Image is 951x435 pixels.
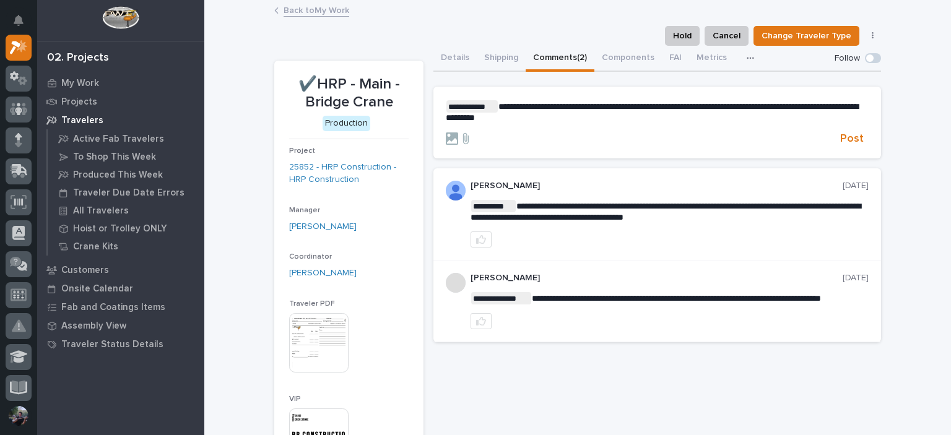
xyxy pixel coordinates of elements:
[289,220,357,233] a: [PERSON_NAME]
[594,46,662,72] button: Components
[289,147,315,155] span: Project
[37,111,204,129] a: Travelers
[73,223,167,235] p: Hoist or Trolley ONLY
[471,231,492,248] button: like this post
[73,205,129,217] p: All Travelers
[37,74,204,92] a: My Work
[73,241,118,252] p: Crane Kits
[37,335,204,353] a: Traveler Status Details
[289,395,301,403] span: VIP
[673,28,692,43] span: Hold
[73,152,156,163] p: To Shop This Week
[689,46,734,72] button: Metrics
[61,302,165,313] p: Fab and Coatings Items
[289,300,335,308] span: Traveler PDF
[73,170,163,181] p: Produced This Week
[73,134,164,145] p: Active Fab Travelers
[48,238,204,255] a: Crane Kits
[61,78,99,89] p: My Work
[48,130,204,147] a: Active Fab Travelers
[289,267,357,280] a: [PERSON_NAME]
[471,273,843,283] p: [PERSON_NAME]
[48,184,204,201] a: Traveler Due Date Errors
[48,148,204,165] a: To Shop This Week
[289,75,409,111] p: ✔️HRP - Main - Bridge Crane
[289,253,332,261] span: Coordinator
[284,2,349,17] a: Back toMy Work
[15,15,32,35] div: Notifications
[323,116,370,131] div: Production
[289,207,320,214] span: Manager
[835,132,869,146] button: Post
[662,46,689,72] button: FAI
[471,313,492,329] button: like this post
[446,181,466,200] img: AOh14GjSnsZhInYMAl2VIng-st1Md8In0uqDMk7tOoQNx6CrVl7ct0jB5IZFYVrQT5QA0cOuF6lsKrjh3sjyefAjBh-eRxfSk...
[835,53,860,64] p: Follow
[37,298,204,316] a: Fab and Coatings Items
[37,316,204,335] a: Assembly View
[843,273,869,283] p: [DATE]
[102,6,139,29] img: Workspace Logo
[48,166,204,183] a: Produced This Week
[48,220,204,237] a: Hoist or Trolley ONLY
[61,339,163,350] p: Traveler Status Details
[37,92,204,111] a: Projects
[753,26,859,46] button: Change Traveler Type
[6,7,32,33] button: Notifications
[665,26,700,46] button: Hold
[289,161,409,187] a: 25852 - HRP Construction - HRP Construction
[477,46,526,72] button: Shipping
[843,181,869,191] p: [DATE]
[61,115,103,126] p: Travelers
[433,46,477,72] button: Details
[526,46,594,72] button: Comments (2)
[762,28,851,43] span: Change Traveler Type
[37,261,204,279] a: Customers
[47,51,109,65] div: 02. Projects
[61,265,109,276] p: Customers
[471,181,843,191] p: [PERSON_NAME]
[61,321,126,332] p: Assembly View
[73,187,185,199] p: Traveler Due Date Errors
[840,132,864,146] span: Post
[61,283,133,295] p: Onsite Calendar
[705,26,749,46] button: Cancel
[48,202,204,219] a: All Travelers
[37,279,204,298] a: Onsite Calendar
[713,28,740,43] span: Cancel
[6,403,32,429] button: users-avatar
[61,97,97,108] p: Projects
